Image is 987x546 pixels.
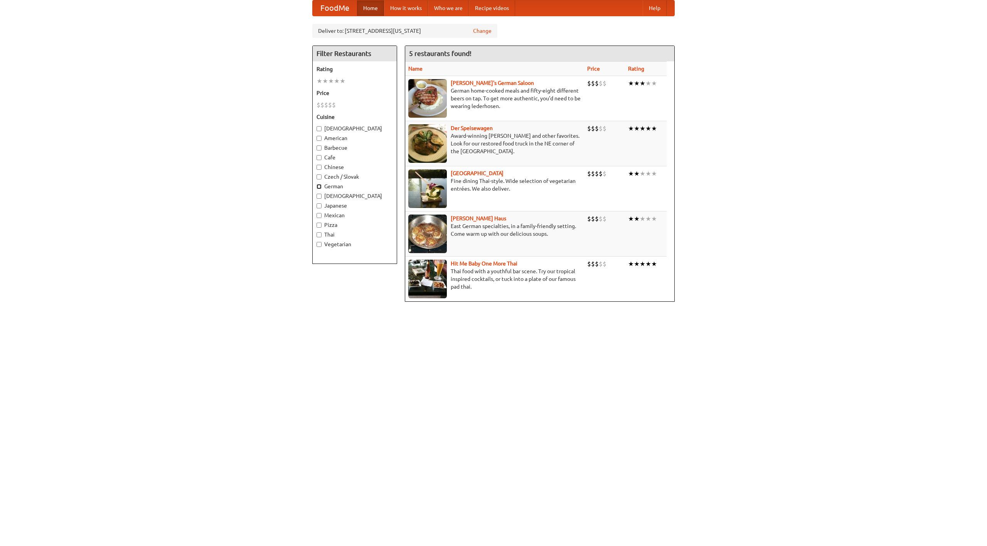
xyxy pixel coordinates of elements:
a: How it works [384,0,428,16]
img: esthers.jpg [408,79,447,118]
li: ★ [645,169,651,178]
li: $ [332,101,336,109]
li: ★ [634,215,640,223]
input: Chinese [317,165,322,170]
li: $ [591,215,595,223]
input: Thai [317,232,322,237]
div: Deliver to: [STREET_ADDRESS][US_STATE] [312,24,497,38]
li: ★ [634,260,640,268]
li: $ [587,215,591,223]
li: $ [328,101,332,109]
h5: Price [317,89,393,97]
p: Thai food with a youthful bar scene. Try our tropical inspired cocktails, or tuck into a plate of... [408,267,581,291]
li: ★ [640,215,645,223]
li: $ [320,101,324,109]
li: ★ [628,169,634,178]
img: speisewagen.jpg [408,124,447,163]
li: ★ [328,77,334,85]
li: ★ [334,77,340,85]
li: $ [599,169,603,178]
label: Mexican [317,211,393,219]
li: ★ [317,77,322,85]
li: ★ [340,77,345,85]
label: American [317,134,393,142]
a: Recipe videos [469,0,515,16]
li: $ [595,215,599,223]
li: ★ [645,215,651,223]
li: ★ [628,124,634,133]
li: ★ [628,260,634,268]
li: ★ [645,260,651,268]
input: Mexican [317,213,322,218]
input: Japanese [317,203,322,208]
li: ★ [640,169,645,178]
li: $ [603,124,606,133]
li: ★ [628,79,634,88]
img: satay.jpg [408,169,447,208]
label: Cafe [317,154,393,161]
label: Japanese [317,202,393,210]
li: $ [591,169,595,178]
li: $ [591,260,595,268]
li: $ [587,169,591,178]
a: Hit Me Baby One More Thai [451,260,517,267]
li: ★ [634,124,640,133]
b: [PERSON_NAME] Haus [451,215,506,221]
a: Home [357,0,384,16]
li: ★ [640,79,645,88]
li: ★ [322,77,328,85]
a: FoodMe [313,0,357,16]
input: Barbecue [317,145,322,150]
li: $ [599,79,603,88]
label: Chinese [317,163,393,171]
li: ★ [645,124,651,133]
input: Vegetarian [317,242,322,247]
label: [DEMOGRAPHIC_DATA] [317,192,393,200]
label: German [317,183,393,190]
input: German [317,184,322,189]
input: Cafe [317,155,322,160]
label: Vegetarian [317,240,393,248]
label: Czech / Slovak [317,173,393,181]
li: $ [603,260,606,268]
input: Pizza [317,223,322,228]
li: ★ [634,169,640,178]
li: $ [603,79,606,88]
h5: Rating [317,65,393,73]
li: $ [595,124,599,133]
li: $ [595,260,599,268]
li: $ [595,169,599,178]
a: [GEOGRAPHIC_DATA] [451,170,504,176]
label: Barbecue [317,144,393,152]
input: [DEMOGRAPHIC_DATA] [317,194,322,199]
li: $ [317,101,320,109]
li: $ [603,169,606,178]
li: $ [603,215,606,223]
p: German home-cooked meals and fifty-eight different beers on tap. To get more authentic, you'd nee... [408,87,581,110]
li: $ [591,79,595,88]
a: Name [408,66,423,72]
li: $ [587,124,591,133]
a: Help [643,0,667,16]
a: Der Speisewagen [451,125,493,131]
li: ★ [645,79,651,88]
li: ★ [640,260,645,268]
a: Price [587,66,600,72]
li: ★ [651,260,657,268]
p: Fine dining Thai-style. Wide selection of vegetarian entrées. We also deliver. [408,177,581,193]
ng-pluralize: 5 restaurants found! [409,50,472,57]
a: [PERSON_NAME]'s German Saloon [451,80,534,86]
h5: Cuisine [317,113,393,121]
li: $ [599,260,603,268]
img: babythai.jpg [408,260,447,298]
label: Pizza [317,221,393,229]
li: $ [599,124,603,133]
a: Rating [628,66,644,72]
li: ★ [651,215,657,223]
li: ★ [634,79,640,88]
h4: Filter Restaurants [313,46,397,61]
